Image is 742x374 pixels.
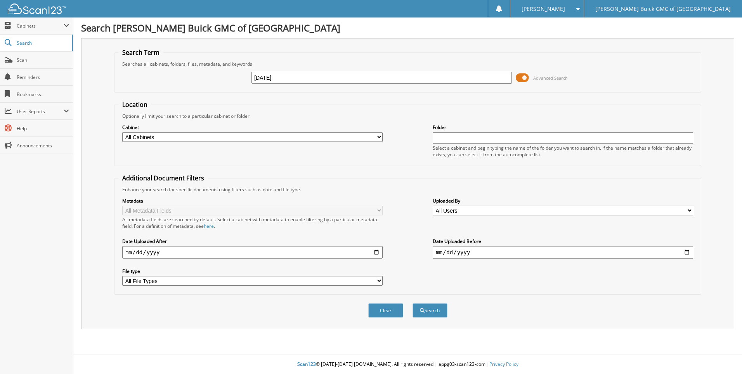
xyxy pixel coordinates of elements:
[118,174,208,182] legend: Additional Document Filters
[413,303,447,318] button: Search
[118,100,151,109] legend: Location
[122,197,383,204] label: Metadata
[17,108,64,115] span: User Reports
[533,75,568,81] span: Advanced Search
[122,268,383,274] label: File type
[522,7,565,11] span: [PERSON_NAME]
[17,142,69,149] span: Announcements
[368,303,403,318] button: Clear
[122,216,383,229] div: All metadata fields are searched by default. Select a cabinet with metadata to enable filtering b...
[118,61,697,67] div: Searches all cabinets, folders, files, metadata, and keywords
[122,246,383,259] input: start
[118,186,697,193] div: Enhance your search for specific documents using filters such as date and file type.
[433,238,693,245] label: Date Uploaded Before
[433,246,693,259] input: end
[118,113,697,119] div: Optionally limit your search to a particular cabinet or folder
[433,124,693,131] label: Folder
[17,74,69,80] span: Reminders
[297,361,316,367] span: Scan123
[73,355,742,374] div: © [DATE]-[DATE] [DOMAIN_NAME]. All rights reserved | appg03-scan123-com |
[595,7,731,11] span: [PERSON_NAME] Buick GMC of [GEOGRAPHIC_DATA]
[17,57,69,63] span: Scan
[118,48,163,57] legend: Search Term
[17,91,69,98] span: Bookmarks
[122,124,383,131] label: Cabinet
[703,337,742,374] iframe: Chat Widget
[122,238,383,245] label: Date Uploaded After
[433,197,693,204] label: Uploaded By
[204,223,214,229] a: here
[81,21,734,34] h1: Search [PERSON_NAME] Buick GMC of [GEOGRAPHIC_DATA]
[17,23,64,29] span: Cabinets
[8,3,66,14] img: scan123-logo-white.svg
[433,145,693,158] div: Select a cabinet and begin typing the name of the folder you want to search in. If the name match...
[17,40,68,46] span: Search
[489,361,518,367] a: Privacy Policy
[17,125,69,132] span: Help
